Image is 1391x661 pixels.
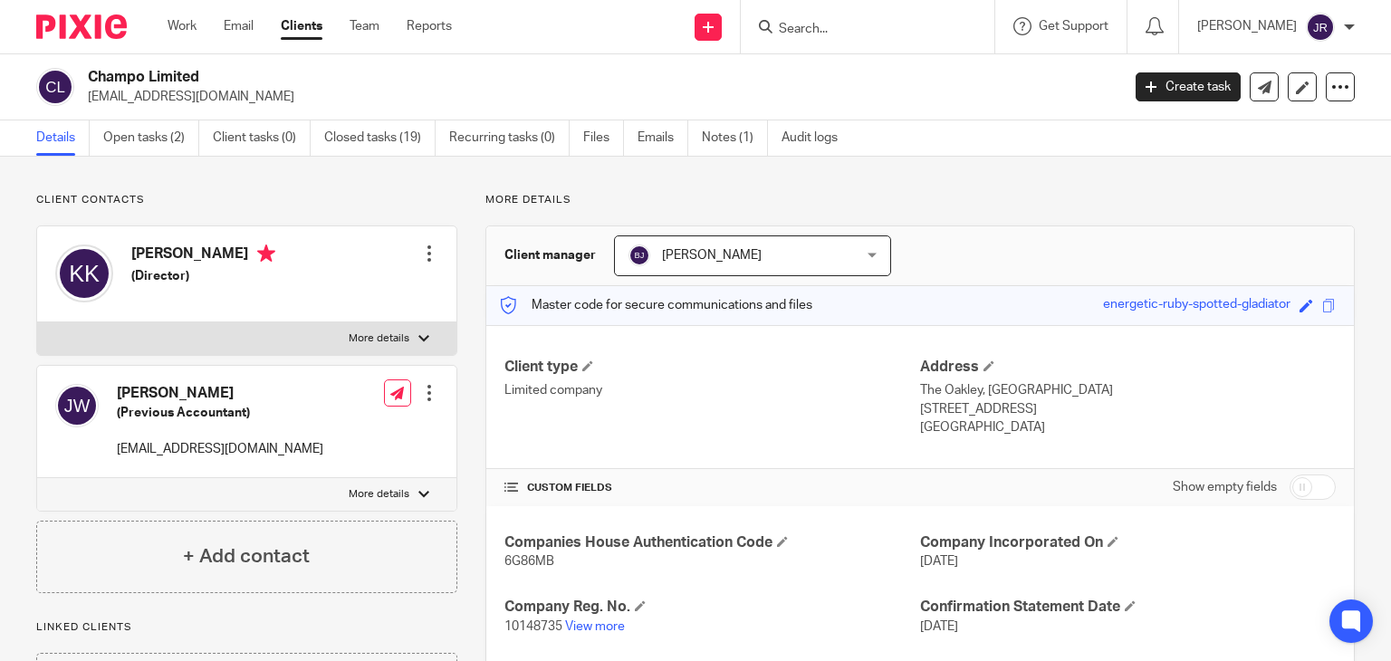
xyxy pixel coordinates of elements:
a: Files [583,120,624,156]
h4: [PERSON_NAME] [117,384,323,403]
h4: Confirmation Statement Date [920,598,1336,617]
p: [EMAIL_ADDRESS][DOMAIN_NAME] [117,440,323,458]
span: 10148735 [504,620,562,633]
a: Work [168,17,197,35]
h5: (Director) [131,267,275,285]
img: svg%3E [55,244,113,302]
a: Reports [407,17,452,35]
img: svg%3E [1306,13,1335,42]
i: Primary [257,244,275,263]
p: More details [485,193,1355,207]
p: More details [349,487,409,502]
a: Audit logs [782,120,851,156]
p: Linked clients [36,620,457,635]
a: Notes (1) [702,120,768,156]
h4: + Add contact [183,542,310,570]
a: Details [36,120,90,156]
a: Team [350,17,379,35]
a: Email [224,17,254,35]
p: [STREET_ADDRESS] [920,400,1336,418]
a: Clients [281,17,322,35]
input: Search [777,22,940,38]
p: [EMAIL_ADDRESS][DOMAIN_NAME] [88,88,1108,106]
a: Closed tasks (19) [324,120,436,156]
img: svg%3E [36,68,74,106]
h4: Company Reg. No. [504,598,920,617]
p: Client contacts [36,193,457,207]
a: Create task [1136,72,1241,101]
h4: [PERSON_NAME] [131,244,275,267]
span: Get Support [1039,20,1108,33]
h4: CUSTOM FIELDS [504,481,920,495]
p: Limited company [504,381,920,399]
h3: Client manager [504,246,596,264]
p: More details [349,331,409,346]
div: energetic-ruby-spotted-gladiator [1103,295,1290,316]
a: Emails [638,120,688,156]
span: [PERSON_NAME] [662,249,762,262]
p: The Oakley, [GEOGRAPHIC_DATA] [920,381,1336,399]
a: Recurring tasks (0) [449,120,570,156]
span: [DATE] [920,620,958,633]
h4: Client type [504,358,920,377]
a: View more [565,620,625,633]
h5: (Previous Accountant) [117,404,323,422]
p: [GEOGRAPHIC_DATA] [920,418,1336,436]
span: 6G86MB [504,555,554,568]
img: svg%3E [55,384,99,427]
p: [PERSON_NAME] [1197,17,1297,35]
p: Master code for secure communications and files [500,296,812,314]
a: Open tasks (2) [103,120,199,156]
a: Client tasks (0) [213,120,311,156]
h4: Address [920,358,1336,377]
h4: Company Incorporated On [920,533,1336,552]
img: svg%3E [628,244,650,266]
label: Show empty fields [1173,478,1277,496]
span: [DATE] [920,555,958,568]
img: Pixie [36,14,127,39]
h4: Companies House Authentication Code [504,533,920,552]
h2: Champo Limited [88,68,905,87]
